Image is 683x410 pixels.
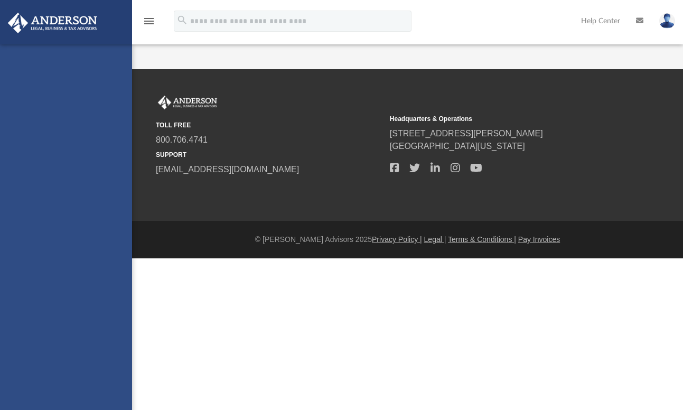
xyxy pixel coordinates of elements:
i: menu [143,15,155,27]
a: Privacy Policy | [372,235,422,244]
a: Terms & Conditions | [448,235,516,244]
img: Anderson Advisors Platinum Portal [156,96,219,109]
img: Anderson Advisors Platinum Portal [5,13,100,33]
div: © [PERSON_NAME] Advisors 2025 [132,234,683,245]
a: 800.706.4741 [156,135,208,144]
a: [EMAIL_ADDRESS][DOMAIN_NAME] [156,165,299,174]
a: [GEOGRAPHIC_DATA][US_STATE] [390,142,525,151]
img: User Pic [659,13,675,29]
small: TOLL FREE [156,120,382,130]
small: Headquarters & Operations [390,114,616,124]
a: menu [143,20,155,27]
small: SUPPORT [156,150,382,160]
i: search [176,14,188,26]
a: [STREET_ADDRESS][PERSON_NAME] [390,129,543,138]
a: Pay Invoices [518,235,560,244]
a: Legal | [424,235,446,244]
